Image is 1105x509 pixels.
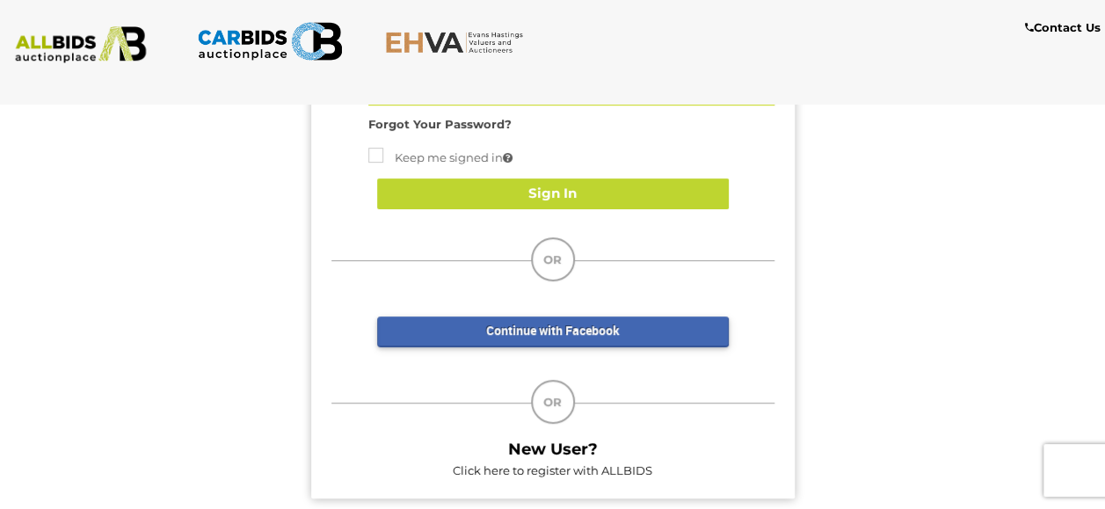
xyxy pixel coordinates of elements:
a: Forgot Your Password? [368,117,512,131]
a: Click here to register with ALLBIDS [453,463,652,477]
button: Sign In [377,178,729,209]
b: Contact Us [1025,20,1101,34]
div: OR [531,237,575,281]
b: New User? [508,440,598,459]
a: Continue with Facebook [377,316,729,347]
div: OR [531,380,575,424]
img: EHVA.com.au [385,31,531,54]
a: Contact Us [1025,18,1105,38]
img: ALLBIDS.com.au [8,26,154,63]
label: Keep me signed in [368,148,513,168]
img: CARBIDS.com.au [197,18,343,65]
